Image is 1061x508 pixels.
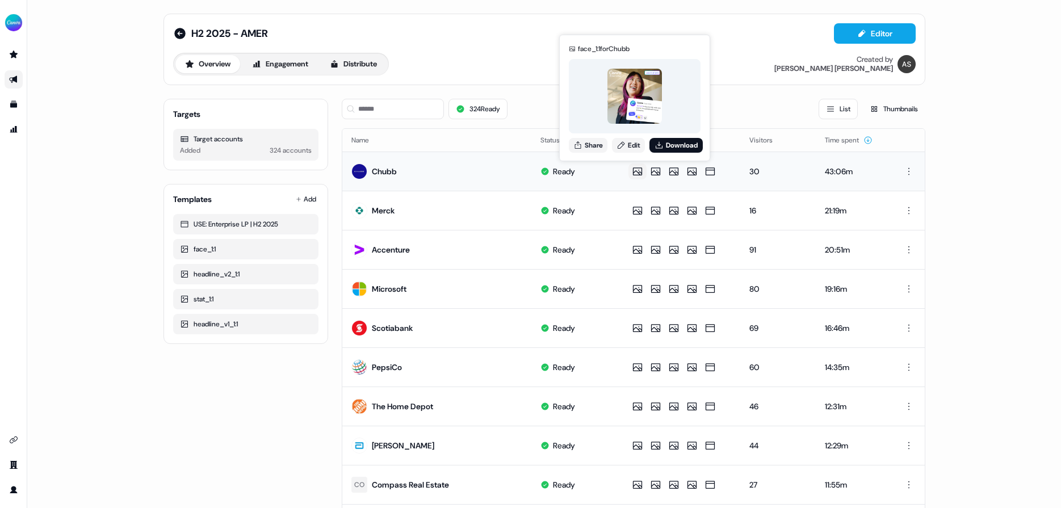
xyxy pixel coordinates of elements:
div: 43:06m [825,166,880,177]
div: Ready [553,362,575,373]
div: 20:51m [825,244,880,255]
div: [PERSON_NAME] [372,440,434,451]
div: face_1:1 [180,243,312,255]
div: USE: Enterprise LP | H2 2025 [180,219,312,230]
button: Add [293,191,318,207]
div: stat_1:1 [180,293,312,305]
div: [PERSON_NAME] [PERSON_NAME] [774,64,893,73]
button: Time spent [825,130,873,150]
div: 12:29m [825,440,880,451]
button: Overview [175,55,240,73]
img: Anna [898,55,916,73]
a: Go to team [5,456,23,474]
a: Go to integrations [5,431,23,449]
span: H2 2025 - AMER [191,27,268,40]
div: Ready [553,440,575,451]
button: Download [649,138,703,153]
a: Go to templates [5,95,23,114]
button: Name [351,130,383,150]
div: 46 [749,401,807,412]
button: List [819,99,858,119]
div: 44 [749,440,807,451]
button: Status [540,130,573,150]
div: Templates [173,194,212,205]
div: 60 [749,362,807,373]
div: 14:35m [825,362,880,373]
div: 16:46m [825,322,880,334]
div: headline_v2_1:1 [180,268,312,280]
div: 19:16m [825,283,880,295]
div: Created by [857,55,893,64]
button: Distribute [320,55,387,73]
div: Merck [372,205,395,216]
div: Added [180,145,200,156]
div: 91 [749,244,807,255]
div: 12:31m [825,401,880,412]
div: Accenture [372,244,410,255]
button: Thumbnails [862,99,925,119]
div: 11:55m [825,479,880,490]
div: 27 [749,479,807,490]
a: Go to attribution [5,120,23,138]
div: Targets [173,108,200,120]
div: The Home Depot [372,401,433,412]
a: Go to profile [5,481,23,499]
div: CO [354,479,364,490]
a: Editor [834,29,916,41]
div: 324 accounts [270,145,312,156]
div: Chubb [372,166,397,177]
div: 30 [749,166,807,177]
div: Scotiabank [372,322,413,334]
img: asset preview [607,69,662,124]
div: face_1:1 for Chubb [578,43,630,54]
div: Ready [553,166,575,177]
div: 21:19m [825,205,880,216]
button: 324Ready [448,99,508,119]
div: Ready [553,479,575,490]
div: Target accounts [180,133,312,145]
div: Microsoft [372,283,406,295]
div: Compass Real Estate [372,479,449,490]
div: 80 [749,283,807,295]
div: PepsiCo [372,362,402,373]
div: headline_v1_1:1 [180,318,312,330]
div: Ready [553,283,575,295]
div: Ready [553,401,575,412]
a: Go to outbound experience [5,70,23,89]
a: Edit [612,138,645,153]
button: Editor [834,23,916,44]
div: 69 [749,322,807,334]
div: Ready [553,244,575,255]
button: Engagement [242,55,318,73]
div: 16 [749,205,807,216]
div: Ready [553,205,575,216]
button: Visitors [749,130,786,150]
div: Ready [553,322,575,334]
a: Go to prospects [5,45,23,64]
button: Share [569,138,607,153]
